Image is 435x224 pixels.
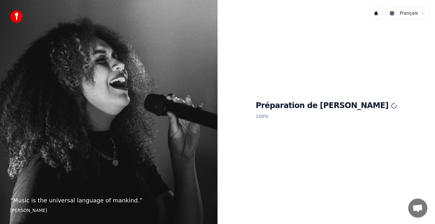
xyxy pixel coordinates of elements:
[10,10,23,23] img: youka
[256,101,397,111] h1: Préparation de [PERSON_NAME]
[256,111,397,122] p: 100 %
[10,196,207,205] p: “ Music is the universal language of mankind. ”
[408,199,427,218] div: Ouvrir le chat
[10,207,207,214] footer: [PERSON_NAME]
